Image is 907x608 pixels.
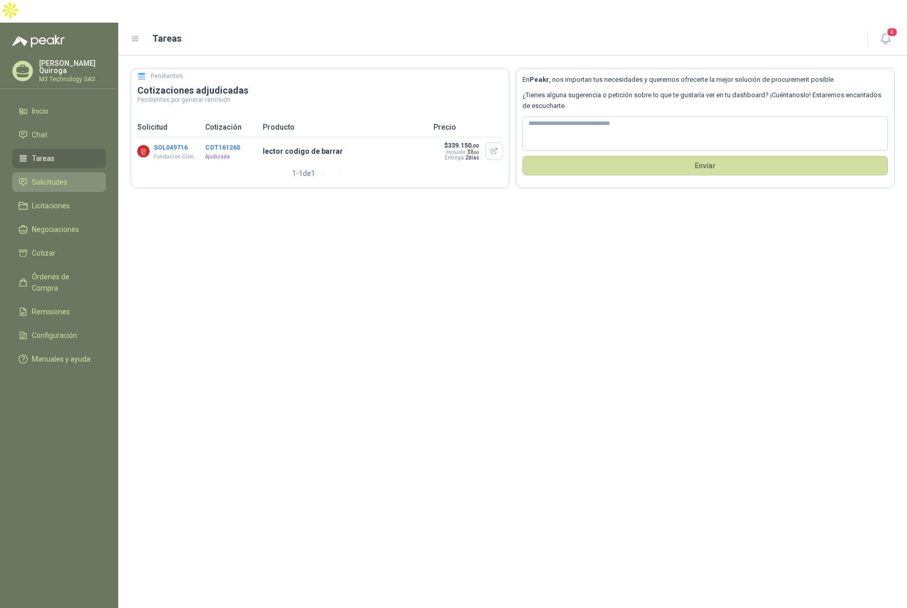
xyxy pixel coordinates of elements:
button: SOL049716 [154,144,188,151]
p: [PERSON_NAME] Quiroga [39,60,106,74]
span: $ [467,149,479,155]
p: Pendientes por generar remisión [137,97,503,103]
a: Chat [12,125,106,145]
span: Negociaciones [32,224,79,235]
div: Incluido [446,149,465,155]
a: Configuración [12,326,106,345]
a: Órdenes de Compra [12,267,106,298]
p: Producto [263,121,427,133]
span: 2 días [465,155,479,160]
p: M3 Technology SAS [39,76,106,82]
span: 4 [886,27,898,37]
span: Chat [32,129,47,140]
img: Logo peakr [12,35,65,47]
p: lector codigo de barrar [263,146,427,157]
span: Manuales y ayuda [32,353,90,365]
span: Configuración [32,330,77,341]
span: ,00 [474,150,479,155]
span: Solicitudes [32,176,67,188]
p: Precio [433,121,503,133]
span: Remisiones [32,306,70,317]
span: ,00 [471,143,479,149]
img: Company Logo [137,145,150,157]
button: 4 [876,30,895,48]
a: Tareas [12,149,106,168]
span: Cotizar [32,247,56,259]
h1: Tareas [152,31,182,46]
span: 0 [470,149,479,155]
p: Solicitud [137,121,199,133]
span: Inicio [32,105,48,117]
p: ¿Tienes alguna sugerencia o petición sobre lo que te gustaría ver en tu dashboard? ¡Cuéntanoslo! ... [522,90,888,111]
button: Envíar [522,156,888,175]
a: Negociaciones [12,220,106,239]
span: 339.150 [448,142,479,149]
h5: Pendientes [151,71,183,81]
a: Solicitudes [12,172,106,192]
span: Tareas [32,153,55,164]
span: Licitaciones [32,200,70,211]
a: Remisiones [12,302,106,321]
div: 1 - 1 de 1 [292,165,348,182]
p: Entrega: [444,155,479,160]
button: COT161260 [205,144,240,151]
a: Manuales y ayuda [12,349,106,369]
p: En , nos importan tus necesidades y queremos ofrecerte la mejor solución de procurement posible. [522,75,888,85]
span: Órdenes de Compra [32,271,96,294]
p: Ajudicada [205,153,257,161]
p: $ [444,142,479,149]
h3: Cotizaciones adjudicadas [137,84,503,97]
a: Inicio [12,101,106,121]
p: Cotización [205,121,257,133]
a: Cotizar [12,243,106,263]
a: Licitaciones [12,196,106,216]
b: Peakr [530,76,549,83]
p: Fundación Clínica Shaio [154,153,201,161]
